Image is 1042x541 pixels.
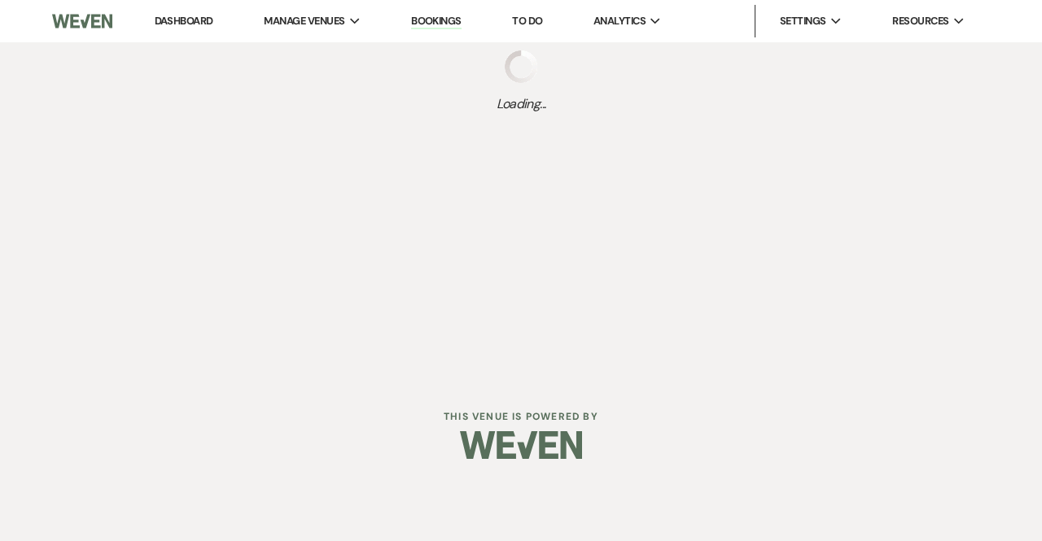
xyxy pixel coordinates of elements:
[512,14,542,28] a: To Do
[155,14,213,28] a: Dashboard
[497,94,546,114] span: Loading...
[593,13,646,29] span: Analytics
[505,50,537,83] img: loading spinner
[264,13,344,29] span: Manage Venues
[52,4,112,38] img: Weven Logo
[892,13,948,29] span: Resources
[411,14,462,29] a: Bookings
[460,417,582,473] img: Weven Logo
[780,13,826,29] span: Settings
